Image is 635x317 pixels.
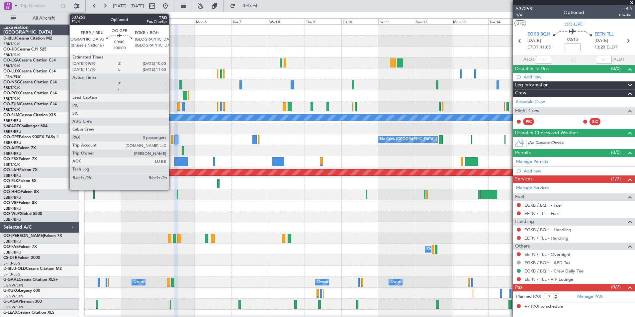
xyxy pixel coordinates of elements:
span: OO-WLP [3,212,20,216]
span: G-LEAX [3,311,18,315]
span: ATOT [523,56,534,63]
span: OO-VSF [3,201,19,205]
div: Fri 10 [341,18,378,24]
span: G-JAGA [3,300,19,304]
span: G-GAAL [3,278,19,282]
a: OO-HHOFalcon 8X [3,190,39,194]
a: G-GAALCessna Citation XLS+ [3,278,58,282]
span: (0/0) [611,149,621,156]
span: ETOT [527,44,538,51]
span: D-IBLU [3,37,16,41]
span: 11:05 [540,44,551,51]
a: OO-LUXCessna Citation CJ4 [3,69,56,73]
a: OO-GPEFalcon 900EX EASy II [3,135,58,139]
span: [DATE] - [DATE] [113,3,144,9]
span: OO-AIE [3,146,18,150]
span: Leg Information [515,81,549,89]
span: OO-ELK [3,179,18,183]
div: PIC [523,118,534,125]
button: Refresh [227,1,267,11]
a: EBBR/BRU [3,195,21,200]
div: Add new [524,74,632,80]
span: +7 PAX to schedule [524,303,563,310]
a: OO-FAEFalcon 7X [3,245,37,249]
a: EBKT/KJK [3,85,20,90]
a: OO-ZUNCessna Citation CJ4 [3,102,57,106]
a: EBBR/BRU [3,118,21,123]
span: CS-DTR [3,256,18,260]
span: OO-SLM [3,113,19,117]
a: EBBR/BRU [3,250,21,255]
a: EBKT/KJK [3,53,20,57]
span: OO-HHO [3,190,21,194]
a: EBBR/BRU [3,140,21,145]
div: Sat 11 [378,18,415,24]
a: OO-ELKFalcon 8X [3,179,37,183]
div: Owner [391,277,402,287]
div: Mon 13 [452,18,489,24]
div: Optioned [564,9,584,16]
span: Permits [515,149,531,157]
span: G-KGKG [3,289,19,293]
span: OO-ZUN [3,102,20,106]
a: EBBR/BRU [3,239,21,244]
a: EGKB / BQH - Fuel [524,202,562,208]
a: EBBR/BRU [3,151,21,156]
div: - - [536,119,551,125]
div: Sat 4 [121,18,158,24]
div: SIC [590,118,600,125]
span: Flight Crew [515,107,540,115]
div: Owner [317,277,328,287]
a: OO-WLPGlobal 5500 [3,212,42,216]
span: Refresh [237,4,265,8]
a: CS-DTRFalcon 2000 [3,256,40,260]
a: OO-JIDCessna CJ1 525 [3,48,46,52]
div: Fri 3 [84,18,121,24]
span: N604GF [3,124,19,128]
a: EBKT/KJK [3,96,20,101]
div: Tue 7 [231,18,268,24]
span: Others [515,243,530,250]
label: Planned PAX [516,293,541,300]
span: OO-[PERSON_NAME] [3,234,44,238]
a: OO-NSGCessna Citation CJ4 [3,80,57,84]
button: UTC [514,20,526,26]
span: D-IBLU-OLD [3,267,26,271]
a: EBKT/KJK [3,63,20,68]
span: OO-JID [3,48,17,52]
a: Manage PAX [577,293,602,300]
span: ELDT [607,44,617,51]
a: Schedule Crew [516,99,545,105]
span: 02:15 [567,37,578,43]
a: D-IBLUCessna Citation M2 [3,37,52,41]
span: Pax [515,284,522,291]
a: EBBR/BRU [3,184,21,189]
span: OO-FSX [3,157,19,161]
div: Thu 9 [305,18,341,24]
span: ALDT [613,56,624,63]
input: Trip Number [20,1,58,11]
span: 13:20 [594,44,605,51]
a: G-JAGAPhenom 300 [3,300,42,304]
a: OO-[PERSON_NAME]Falcon 7X [3,234,62,238]
a: OO-LXACessna Citation CJ4 [3,58,56,62]
span: OO-FAE [3,245,19,249]
span: EGKB BQH [527,31,550,38]
a: EBBR/BRU [3,129,21,134]
span: (1/7) [611,175,621,182]
div: Sun 12 [415,18,452,24]
span: TBD [619,5,632,12]
span: Dispatch To-Dos [515,65,549,73]
a: OO-LAHFalcon 7X [3,168,38,172]
span: (0/0) [611,65,621,72]
span: Dispatch Checks and Weather [515,129,578,137]
span: OO-LXA [3,58,19,62]
a: N604GFChallenger 604 [3,124,47,128]
span: OO-ROK [3,91,20,95]
a: EGGW/LTN [3,294,23,299]
a: D-IBLU-OLDCessna Citation M2 [3,267,62,271]
a: EBKT/KJK [3,107,20,112]
a: EGGW/LTN [3,283,23,288]
div: Owner Melsbroek Air Base [427,244,472,254]
span: Services [515,175,532,183]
